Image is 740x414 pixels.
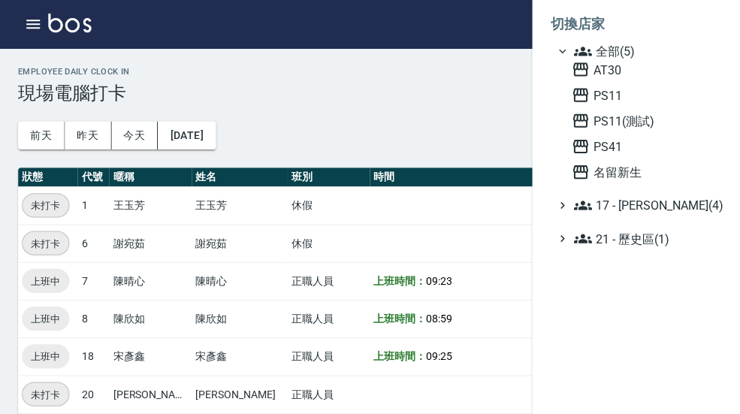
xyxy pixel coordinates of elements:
span: PS11(測試) [569,111,716,129]
span: PS41 [569,137,716,155]
span: 21 - 歷史區(1) [571,228,716,246]
span: 名留新生 [569,162,716,180]
span: PS11 [569,86,716,104]
span: 17 - [PERSON_NAME](4) [571,195,716,213]
span: AT30 [569,60,716,78]
span: 全部(5) [571,42,716,60]
li: 切換店家 [548,6,722,42]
